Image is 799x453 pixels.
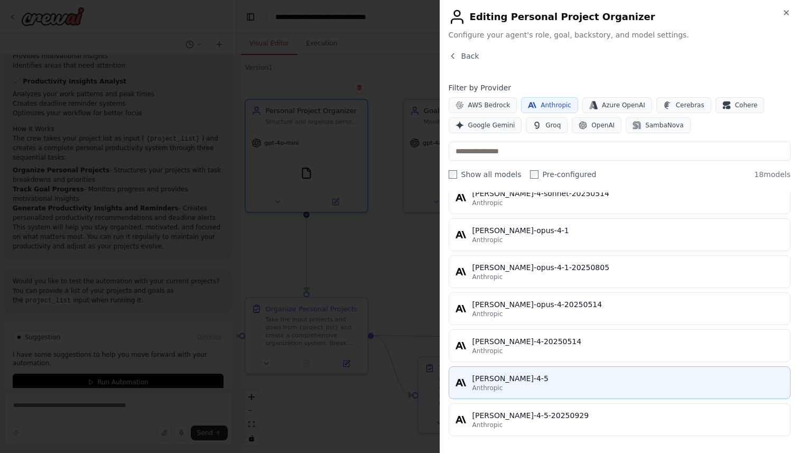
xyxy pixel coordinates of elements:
[472,373,784,384] div: [PERSON_NAME]-4-5
[735,101,758,109] span: Cohere
[449,82,791,93] h4: Filter by Provider
[472,336,784,347] div: [PERSON_NAME]-4-20250514
[449,30,791,40] span: Configure your agent's role, goal, backstory, and model settings.
[449,8,791,25] h2: Editing Personal Project Organizer
[602,101,645,109] span: Azure OpenAI
[449,51,479,61] button: Back
[461,51,479,61] span: Back
[472,384,503,392] span: Anthropic
[472,199,503,207] span: Anthropic
[472,188,784,199] div: [PERSON_NAME]-4-sonnet-20250514
[645,121,683,130] span: SambaNova
[545,121,561,130] span: Groq
[626,117,690,133] button: SambaNova
[472,299,784,310] div: [PERSON_NAME]-opus-4-20250514
[582,97,652,113] button: Azure OpenAI
[754,169,791,180] span: 18 models
[468,101,510,109] span: AWS Bedrock
[449,170,457,179] input: Show all models
[449,366,791,399] button: [PERSON_NAME]-4-5Anthropic
[530,169,597,180] label: Pre-configured
[468,121,515,130] span: Google Gemini
[449,117,522,133] button: Google Gemini
[472,421,503,429] span: Anthropic
[472,262,784,273] div: [PERSON_NAME]-opus-4-1-20250805
[449,292,791,325] button: [PERSON_NAME]-opus-4-20250514Anthropic
[591,121,615,130] span: OpenAI
[541,101,571,109] span: Anthropic
[572,117,621,133] button: OpenAI
[449,329,791,362] button: [PERSON_NAME]-4-20250514Anthropic
[449,255,791,288] button: [PERSON_NAME]-opus-4-1-20250805Anthropic
[449,403,791,436] button: [PERSON_NAME]-4-5-20250929Anthropic
[716,97,765,113] button: Cohere
[472,410,784,421] div: [PERSON_NAME]-4-5-20250929
[472,236,503,244] span: Anthropic
[472,273,503,281] span: Anthropic
[449,97,517,113] button: AWS Bedrock
[449,169,522,180] label: Show all models
[521,97,578,113] button: Anthropic
[449,218,791,251] button: [PERSON_NAME]-opus-4-1Anthropic
[449,181,791,214] button: [PERSON_NAME]-4-sonnet-20250514Anthropic
[676,101,704,109] span: Cerebras
[526,117,568,133] button: Groq
[472,225,784,236] div: [PERSON_NAME]-opus-4-1
[472,310,503,318] span: Anthropic
[656,97,711,113] button: Cerebras
[472,347,503,355] span: Anthropic
[530,170,538,179] input: Pre-configured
